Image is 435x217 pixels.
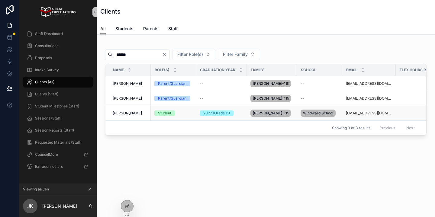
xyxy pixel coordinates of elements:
a: Sessions (Staff) [23,113,93,124]
button: Select Button [218,49,260,60]
a: [EMAIL_ADDRESS][DOMAIN_NAME] [346,111,392,116]
a: [EMAIL_ADDRESS][DOMAIN_NAME] [346,81,392,86]
span: Parents [143,26,159,32]
a: [PERSON_NAME]-119 [250,79,293,88]
span: Filter Role(s) [177,51,203,57]
a: Extracurriculars [23,161,93,172]
span: Consultations [35,43,58,48]
span: [PERSON_NAME]-119 [253,81,288,86]
a: Parent/Guardian [154,96,192,101]
span: [PERSON_NAME]-119 [253,96,288,101]
span: Extracurriculars [35,164,63,169]
a: 2027 (Grade 11) [200,110,243,116]
a: Staff Dashboard [23,28,93,39]
span: Intake Survey [35,68,59,72]
span: [PERSON_NAME]-119 [253,111,288,116]
a: Student [154,110,192,116]
span: -- [200,81,203,86]
span: All [100,26,106,32]
span: -- [301,81,304,86]
span: Graduation Year [200,68,235,72]
a: Proposals [23,53,93,63]
span: Session Reports (Staff) [35,128,74,133]
a: [PERSON_NAME] [113,81,147,86]
a: -- [301,96,339,101]
a: Student Milestones (Staff) [23,101,93,112]
span: JK [27,203,33,210]
div: scrollable content [19,24,97,180]
p: [PERSON_NAME] [42,203,77,209]
span: Clients (All) [35,80,54,85]
a: [EMAIL_ADDRESS][DOMAIN_NAME] [346,96,392,101]
a: Windward School [301,108,339,118]
span: Students [115,26,134,32]
span: Name [113,68,124,72]
a: Parents [143,23,159,35]
span: Family [251,68,264,72]
span: Showing 3 of 3 results [332,126,370,130]
a: CounselMore [23,149,93,160]
button: Select Button [172,49,215,60]
h1: Clients [100,7,121,16]
span: -- [200,96,203,101]
span: School [301,68,316,72]
a: Clients (All) [23,77,93,88]
a: Intake Survey [23,65,93,75]
span: Windward School [303,111,333,116]
span: Staff Dashboard [35,31,63,36]
a: Clients (Staff) [23,89,93,100]
span: [PERSON_NAME] [113,81,142,86]
span: Sessions (Staff) [35,116,62,121]
div: 2027 (Grade 11) [203,110,230,116]
a: -- [200,96,243,101]
span: Student Milestones (Staff) [35,104,79,109]
span: CounselMore [35,152,58,157]
div: Parent/Guardian [158,96,186,101]
span: Requested Materials (Staff) [35,140,82,145]
div: Student [158,110,171,116]
span: [PERSON_NAME] [113,111,142,116]
a: Staff [168,23,178,35]
button: Clear [162,52,169,57]
a: All [100,23,106,35]
a: [PERSON_NAME] [113,111,147,116]
span: Viewing as Jen [23,187,49,192]
span: Email [346,68,357,72]
span: Role(s) [155,68,169,72]
a: Consultations [23,40,93,51]
span: Staff [168,26,178,32]
a: Session Reports (Staff) [23,125,93,136]
a: Parent/Guardian [154,81,192,86]
a: [PERSON_NAME] [113,96,147,101]
img: App logo [40,7,76,17]
span: Proposals [35,56,52,60]
a: Requested Materials (Staff) [23,137,93,148]
span: Clients (Staff) [35,92,58,97]
a: -- [301,81,339,86]
span: -- [301,96,304,101]
a: -- [200,81,243,86]
span: [PERSON_NAME] [113,96,142,101]
div: Parent/Guardian [158,81,186,86]
a: Students [115,23,134,35]
a: [PERSON_NAME]-119 [250,108,293,118]
span: Filter Family [223,51,248,57]
a: [PERSON_NAME]-119 [250,94,293,103]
